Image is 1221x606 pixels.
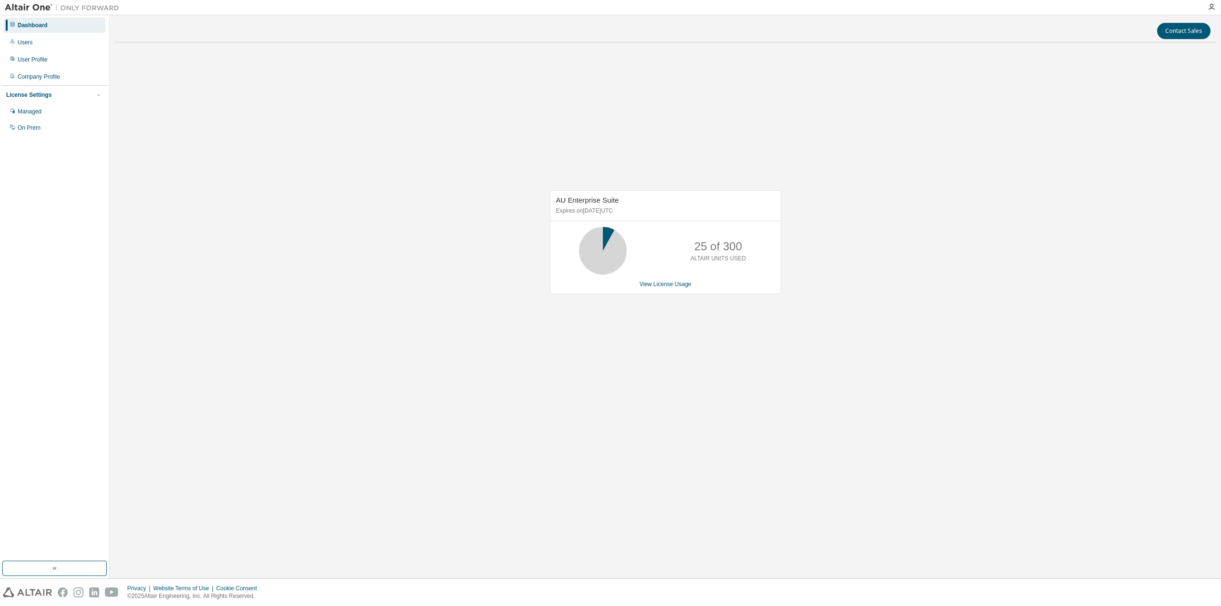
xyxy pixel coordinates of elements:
[6,91,52,99] div: License Settings
[105,587,119,597] img: youtube.svg
[556,207,773,215] p: Expires on [DATE] UTC
[73,587,83,597] img: instagram.svg
[18,73,60,81] div: Company Profile
[640,281,692,288] a: View License Usage
[18,21,48,29] div: Dashboard
[5,3,124,12] img: Altair One
[153,585,216,592] div: Website Terms of Use
[58,587,68,597] img: facebook.svg
[18,56,48,63] div: User Profile
[216,585,262,592] div: Cookie Consent
[1157,23,1211,39] button: Contact Sales
[18,108,41,115] div: Managed
[691,255,746,263] p: ALTAIR UNITS USED
[89,587,99,597] img: linkedin.svg
[127,585,153,592] div: Privacy
[18,124,41,132] div: On Prem
[18,39,32,46] div: Users
[556,196,619,204] span: AU Enterprise Suite
[127,592,263,600] p: © 2025 Altair Engineering, Inc. All Rights Reserved.
[3,587,52,597] img: altair_logo.svg
[694,238,742,255] p: 25 of 300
